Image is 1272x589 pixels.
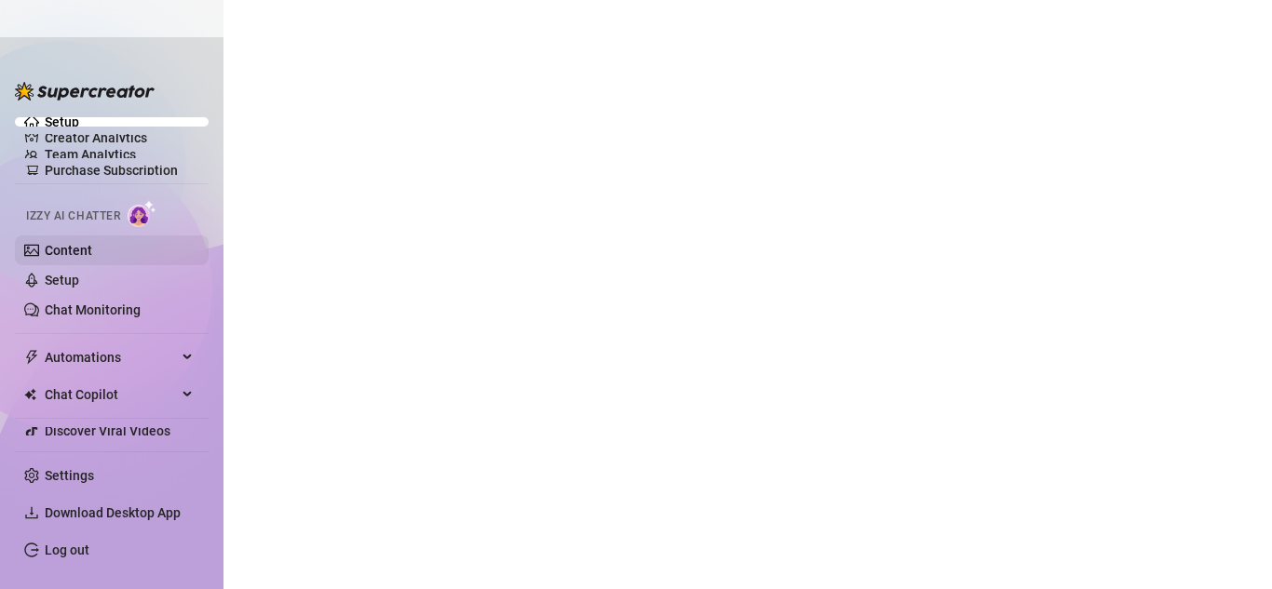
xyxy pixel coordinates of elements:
img: Chat Copilot [24,388,36,401]
img: logo-BBDzfeDw.svg [15,82,155,100]
span: Download Desktop App [45,505,181,520]
a: Team Analytics [45,147,136,162]
a: Setup [45,114,79,129]
img: AI Chatter [128,200,156,227]
a: Settings [45,468,94,483]
a: Content [45,243,92,258]
a: Setup [45,273,79,288]
span: thunderbolt [24,350,39,365]
a: Purchase Subscription [45,163,178,178]
a: Creator Analytics [45,123,194,153]
span: Chat Copilot [45,380,177,409]
a: Discover Viral Videos [45,423,170,438]
span: Izzy AI Chatter [26,207,120,225]
a: Log out [45,542,89,557]
a: Chat Monitoring [45,302,141,317]
span: download [24,505,39,520]
span: Automations [45,342,177,372]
